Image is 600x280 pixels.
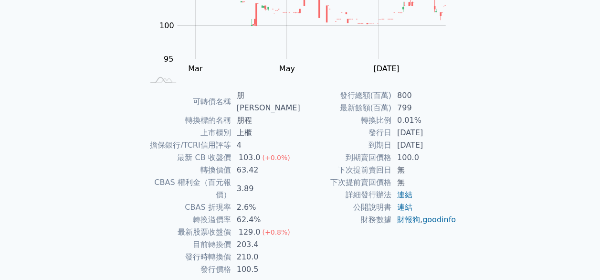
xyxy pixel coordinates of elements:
[144,226,231,238] td: 最新股票收盤價
[144,251,231,263] td: 發行時轉換價
[231,263,300,276] td: 100.5
[397,190,412,199] a: 連結
[300,114,391,127] td: 轉換比例
[144,114,231,127] td: 轉換標的名稱
[391,214,457,226] td: ,
[391,176,457,189] td: 無
[300,189,391,201] td: 詳細發行辦法
[164,54,173,64] tspan: 95
[144,214,231,226] td: 轉換溢價率
[397,215,420,224] a: 財報狗
[144,176,231,201] td: CBAS 權利金（百元報價）
[159,21,174,30] tspan: 100
[144,164,231,176] td: 轉換價值
[300,89,391,102] td: 發行總額(百萬)
[300,139,391,151] td: 到期日
[231,139,300,151] td: 4
[300,176,391,189] td: 下次提前賣回價格
[144,151,231,164] td: 最新 CB 收盤價
[237,226,263,238] div: 129.0
[231,114,300,127] td: 朋程
[552,234,600,280] div: 聊天小工具
[188,64,203,73] tspan: Mar
[231,201,300,214] td: 2.6%
[391,102,457,114] td: 799
[144,139,231,151] td: 擔保銀行/TCRI信用評等
[231,238,300,251] td: 203.4
[391,114,457,127] td: 0.01%
[231,89,300,114] td: 朋[PERSON_NAME]
[279,64,295,73] tspan: May
[397,203,412,212] a: 連結
[391,127,457,139] td: [DATE]
[300,102,391,114] td: 最新餘額(百萬)
[300,127,391,139] td: 發行日
[144,238,231,251] td: 目前轉換價
[262,228,290,236] span: (+0.8%)
[300,214,391,226] td: 財務數據
[144,89,231,114] td: 可轉債名稱
[231,176,300,201] td: 3.89
[391,139,457,151] td: [DATE]
[300,201,391,214] td: 公開說明書
[144,127,231,139] td: 上市櫃別
[391,151,457,164] td: 100.0
[391,89,457,102] td: 800
[391,164,457,176] td: 無
[144,201,231,214] td: CBAS 折現率
[552,234,600,280] iframe: Chat Widget
[422,215,456,224] a: goodinfo
[231,164,300,176] td: 63.42
[144,263,231,276] td: 發行價格
[373,64,399,73] tspan: [DATE]
[300,151,391,164] td: 到期賣回價格
[231,127,300,139] td: 上櫃
[237,151,263,164] div: 103.0
[300,164,391,176] td: 下次提前賣回日
[231,214,300,226] td: 62.4%
[231,251,300,263] td: 210.0
[262,154,290,162] span: (+0.0%)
